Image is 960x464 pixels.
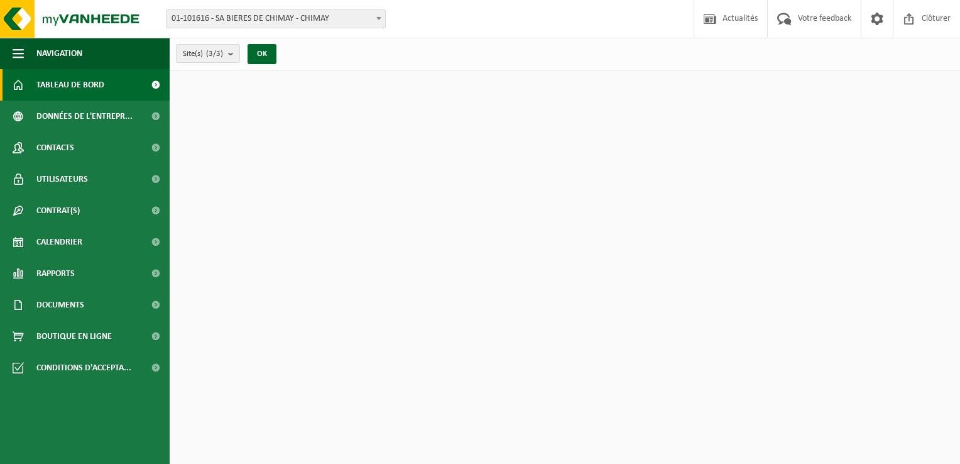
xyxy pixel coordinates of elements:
span: Contacts [36,132,74,163]
span: Rapports [36,258,75,289]
span: Navigation [36,38,82,69]
count: (3/3) [206,50,223,58]
button: Site(s)(3/3) [176,44,240,63]
span: 01-101616 - SA BIERES DE CHIMAY - CHIMAY [166,9,386,28]
span: Boutique en ligne [36,321,112,352]
span: Documents [36,289,84,321]
span: Utilisateurs [36,163,88,195]
span: Données de l'entrepr... [36,101,133,132]
button: OK [248,44,276,64]
span: Tableau de bord [36,69,104,101]
span: Site(s) [183,45,223,64]
span: Contrat(s) [36,195,80,226]
span: Calendrier [36,226,82,258]
span: 01-101616 - SA BIERES DE CHIMAY - CHIMAY [166,10,385,28]
span: Conditions d'accepta... [36,352,131,384]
